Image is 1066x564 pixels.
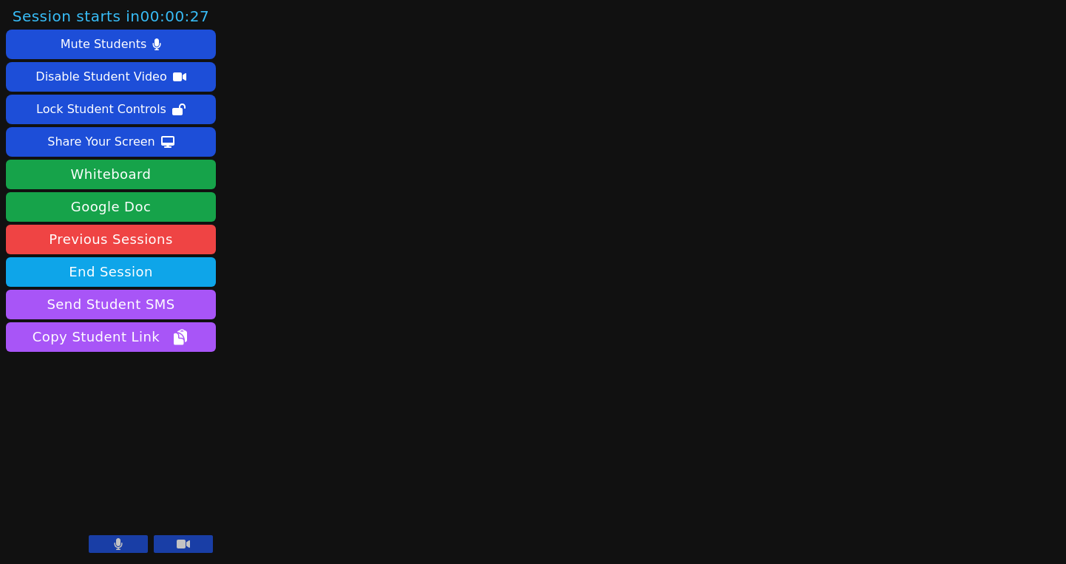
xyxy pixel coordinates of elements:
time: 00:00:27 [140,7,209,25]
button: Send Student SMS [6,290,216,319]
button: Lock Student Controls [6,95,216,124]
button: Mute Students [6,30,216,59]
div: Share Your Screen [47,130,155,154]
button: End Session [6,257,216,287]
span: Copy Student Link [33,327,189,347]
span: Session starts in [13,6,210,27]
a: Previous Sessions [6,225,216,254]
div: Disable Student Video [35,65,166,89]
a: Google Doc [6,192,216,222]
div: Lock Student Controls [36,98,166,121]
button: Share Your Screen [6,127,216,157]
div: Mute Students [61,33,146,56]
button: Copy Student Link [6,322,216,352]
button: Whiteboard [6,160,216,189]
button: Disable Student Video [6,62,216,92]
